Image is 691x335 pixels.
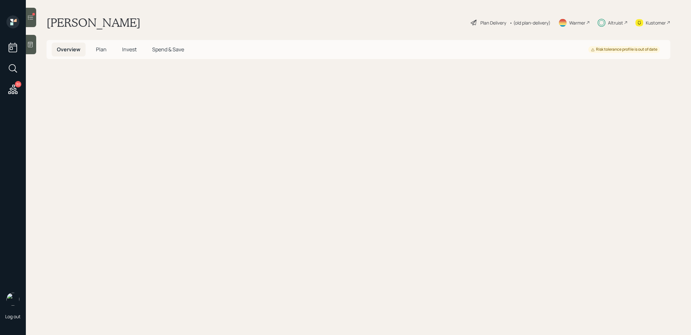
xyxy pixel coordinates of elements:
h1: [PERSON_NAME] [47,15,141,30]
span: Plan [96,46,107,53]
div: • (old plan-delivery) [509,19,550,26]
div: Log out [5,313,21,320]
img: treva-nostdahl-headshot.png [6,293,19,306]
span: Overview [57,46,80,53]
div: Risk tolerance profile is out of date [591,47,657,52]
div: 30 [15,81,21,87]
div: Plan Delivery [480,19,506,26]
span: Invest [122,46,137,53]
span: Spend & Save [152,46,184,53]
div: Altruist [608,19,623,26]
div: Warmer [569,19,585,26]
div: Kustomer [646,19,666,26]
